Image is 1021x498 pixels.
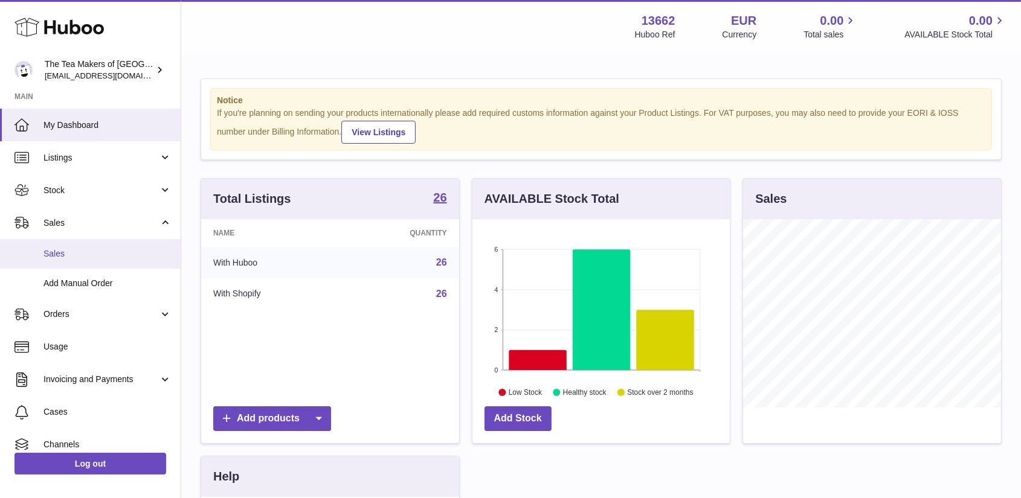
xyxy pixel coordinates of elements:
[494,286,498,293] text: 4
[969,13,993,29] span: 0.00
[436,289,447,299] a: 26
[43,308,159,320] span: Orders
[43,439,172,450] span: Channels
[904,29,1007,40] span: AVAILABLE Stock Total
[433,191,446,203] strong: 26
[201,278,340,310] td: With Shopify
[43,152,159,164] span: Listings
[433,191,446,206] a: 26
[755,191,787,207] h3: Sales
[804,29,857,40] span: Total sales
[436,257,447,267] a: 26
[43,185,159,196] span: Stock
[485,406,552,431] a: Add Stock
[494,326,498,333] text: 2
[627,388,693,397] text: Stock over 2 months
[43,374,159,385] span: Invoicing and Payments
[904,13,1007,40] a: 0.00 AVAILABLE Stock Total
[494,246,498,253] text: 6
[213,406,331,431] a: Add products
[635,29,675,40] div: Huboo Ref
[213,468,239,485] h3: Help
[201,247,340,278] td: With Huboo
[14,61,33,79] img: tea@theteamakers.co.uk
[820,13,844,29] span: 0.00
[485,191,619,207] h3: AVAILABLE Stock Total
[43,278,172,289] span: Add Manual Order
[43,406,172,418] span: Cases
[43,217,159,229] span: Sales
[723,29,757,40] div: Currency
[217,95,985,106] strong: Notice
[642,13,675,29] strong: 13662
[45,71,178,80] span: [EMAIL_ADDRESS][DOMAIN_NAME]
[43,120,172,131] span: My Dashboard
[804,13,857,40] a: 0.00 Total sales
[43,248,172,260] span: Sales
[213,191,291,207] h3: Total Listings
[217,107,985,144] div: If you're planning on sending your products internationally please add required customs informati...
[45,59,153,81] div: The Tea Makers of [GEOGRAPHIC_DATA]
[494,366,498,374] text: 0
[341,121,416,144] a: View Listings
[731,13,756,29] strong: EUR
[43,341,172,353] span: Usage
[340,219,459,247] th: Quantity
[563,388,607,397] text: Healthy stock
[509,388,543,397] text: Low Stock
[201,219,340,247] th: Name
[14,453,166,474] a: Log out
